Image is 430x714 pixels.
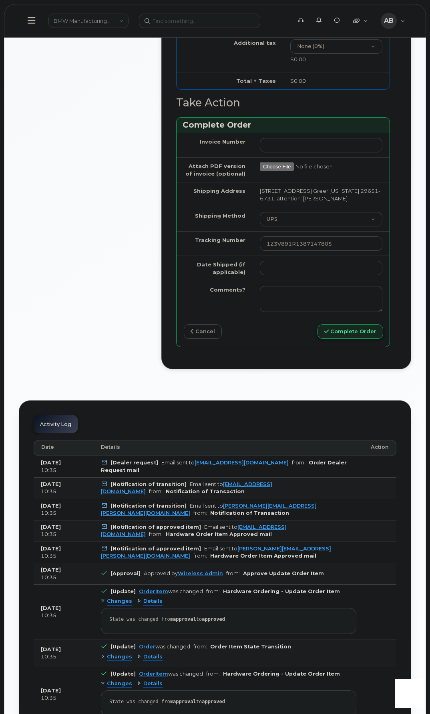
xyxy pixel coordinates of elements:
div: 10:35 [41,653,86,660]
label: Additional tax [234,39,276,47]
b: [Update] [111,588,136,594]
div: 10:35 [41,531,86,538]
b: [Notification of transition] [111,481,187,487]
a: cancel [184,324,222,339]
div: $0.00 [290,56,382,63]
span: from: [149,531,163,537]
div: Alex Bradshaw [375,13,411,29]
div: 10:35 [41,574,86,581]
div: was changed [139,588,203,594]
a: Order [139,644,155,650]
span: Details [143,598,163,605]
div: 10:35 [41,552,86,560]
b: [Notification of transition] [111,503,187,509]
div: 10:35 [41,488,86,495]
div: 10:35 [41,510,86,517]
b: [DATE] [41,546,61,552]
a: BMW Manufacturing Co LLC [48,14,129,28]
b: Hardware Ordering - Update Order Item [223,588,340,594]
b: [DATE] [41,646,61,652]
label: Shipping Address [193,187,245,195]
b: [Notification of approved item] [111,524,201,530]
a: [PERSON_NAME][EMAIL_ADDRESS][PERSON_NAME][DOMAIN_NAME] [101,503,317,516]
iframe: Messenger Launcher [395,679,424,708]
span: Changes [107,598,132,605]
span: from: [149,488,163,494]
div: Email sent to [161,460,289,466]
b: [Notification of approved item] [111,546,201,552]
span: Details [143,653,163,661]
b: [DATE] [41,524,61,530]
span: Changes [107,653,132,661]
a: Wireless Admin [178,570,223,576]
b: [Dealer request] [111,460,158,466]
a: [EMAIL_ADDRESS][DOMAIN_NAME] [195,460,289,466]
b: Order Item State Transition [210,644,291,650]
button: Complete Order [317,324,383,339]
b: [DATE] [41,688,61,694]
label: Shipping Method [195,212,245,220]
div: Email sent to [101,546,331,559]
span: Changes [107,680,132,688]
div: State was changed from to [109,699,348,705]
td: [STREET_ADDRESS] Greer [US_STATE] 29651-6731, attention: [PERSON_NAME] [253,182,390,207]
span: from: [226,570,240,576]
b: [Update] [111,644,136,650]
b: Notification of Transaction [210,510,289,516]
div: State was changed from to [109,616,348,622]
input: Find something... [139,14,260,28]
b: Hardware Order Item Approved mail [166,531,272,537]
b: Order Dealer Request mail [101,460,347,473]
span: AB [384,16,394,26]
span: from: [193,510,207,516]
span: $0.00 [290,78,306,84]
div: was changed [139,671,203,677]
span: from: [193,553,207,559]
b: [DATE] [41,605,61,611]
b: [Update] [111,671,136,677]
b: Approve Update Order Item [243,570,324,576]
b: [DATE] [41,481,61,487]
b: Hardware Order Item Approved mail [210,553,316,559]
strong: approval [173,616,196,622]
span: from: [193,644,207,650]
b: Notification of Transaction [166,488,245,494]
span: from: [206,671,220,677]
strong: approved [202,616,225,622]
label: Attach PDF version of invoice (optional) [184,162,245,177]
label: Total + Taxes [236,77,276,85]
label: Tracking Number [195,236,245,244]
span: from: [292,460,305,466]
label: Invoice Number [200,138,245,146]
b: [DATE] [41,460,61,466]
span: Date [41,444,54,451]
th: Action [364,440,396,456]
b: [DATE] [41,503,61,509]
span: Details [101,444,120,451]
div: 10:35 [41,612,86,619]
a: OrderItem [139,671,168,677]
label: Comments? [210,286,245,294]
a: [PERSON_NAME][EMAIL_ADDRESS][PERSON_NAME][DOMAIN_NAME] [101,546,331,559]
div: Quicklinks [348,13,374,29]
div: 10:35 [41,694,86,702]
h3: Complete Order [183,120,384,130]
h2: Take Action [176,97,390,109]
strong: approved [202,699,225,704]
b: [Approval] [111,570,141,576]
strong: approval [173,699,196,704]
div: Approved by [144,570,223,576]
span: from: [206,588,220,594]
a: OrderItem [139,588,168,594]
label: Date Shipped (if applicable) [184,261,245,276]
b: [DATE] [41,567,61,573]
span: Details [143,680,163,688]
div: Email sent to [101,503,317,516]
div: was changed [139,644,190,650]
b: Hardware Ordering - Update Order Item [223,671,340,677]
div: 10:35 [41,467,86,474]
